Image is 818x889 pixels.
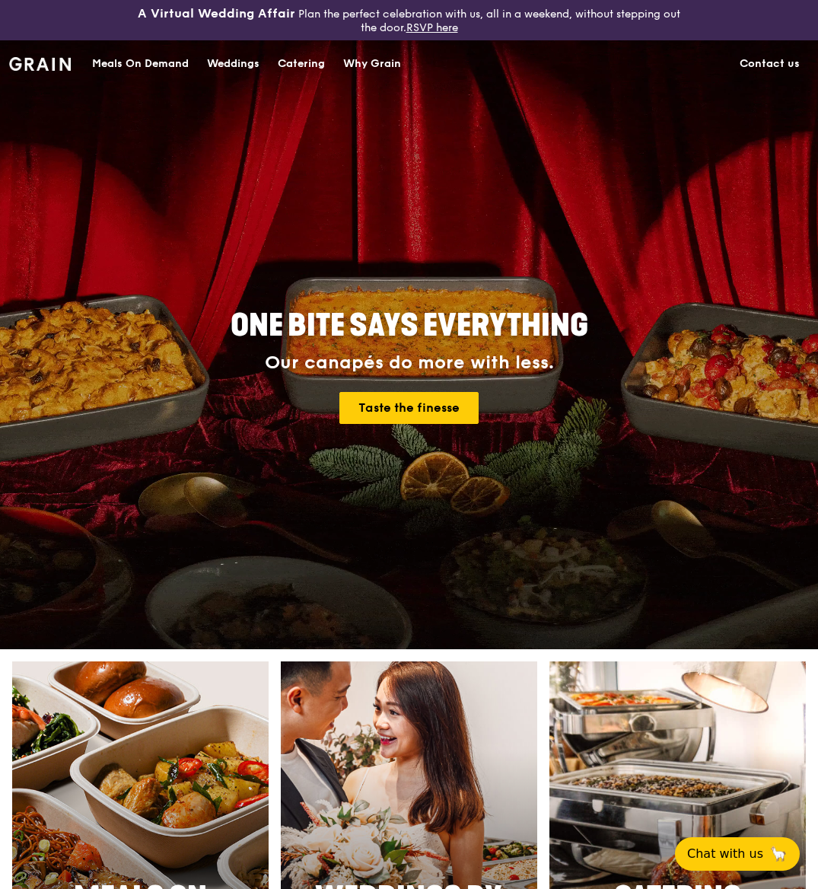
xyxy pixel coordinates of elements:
div: Weddings [207,41,259,87]
a: Weddings [198,41,269,87]
a: Taste the finesse [339,392,479,424]
img: Grain [9,57,71,71]
div: Our canapés do more with less. [135,352,683,374]
div: Why Grain [343,41,401,87]
button: Chat with us🦙 [675,837,800,871]
div: Catering [278,41,325,87]
a: Catering [269,41,334,87]
a: GrainGrain [9,40,71,85]
div: Plan the perfect celebration with us, all in a weekend, without stepping out the door. [136,6,682,34]
span: Chat with us [687,845,763,863]
span: 🦙 [769,845,788,863]
span: ONE BITE SAYS EVERYTHING [231,307,588,344]
a: Why Grain [334,41,410,87]
h3: A Virtual Wedding Affair [138,6,295,21]
div: Meals On Demand [92,41,189,87]
a: Contact us [730,41,809,87]
a: RSVP here [406,21,458,34]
